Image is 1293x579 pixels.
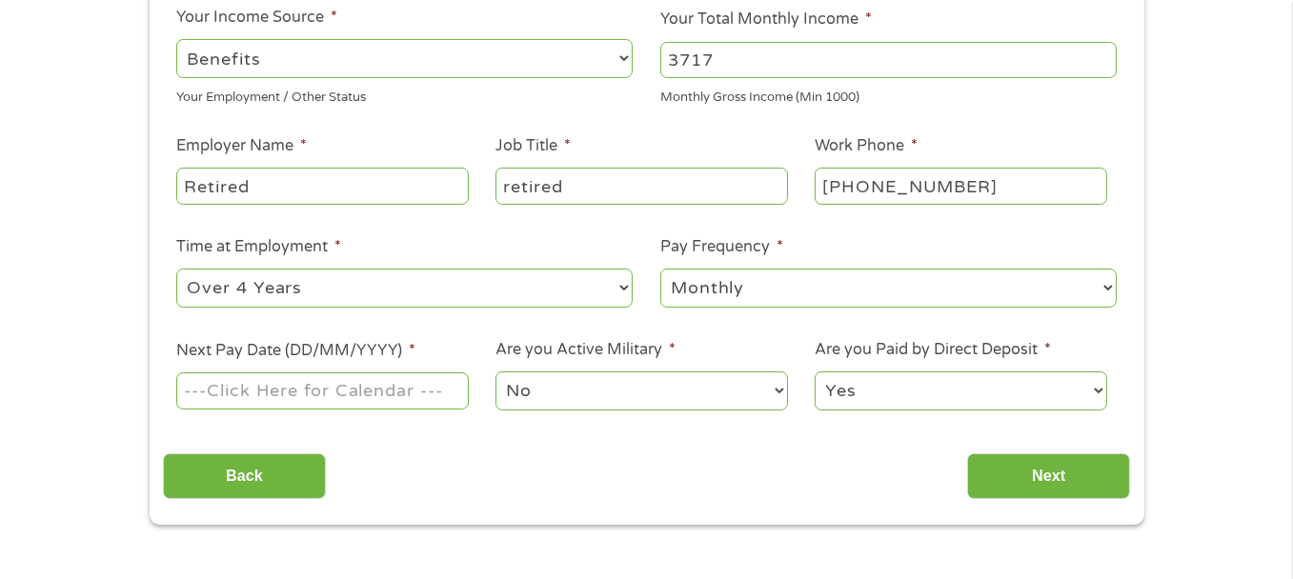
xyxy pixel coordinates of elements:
[815,136,918,156] label: Work Phone
[176,372,468,409] input: ---Click Here for Calendar ---
[176,82,633,108] div: Your Employment / Other Status
[163,453,326,500] input: Back
[176,8,337,28] label: Your Income Source
[815,340,1051,360] label: Are you Paid by Direct Deposit
[495,340,676,360] label: Are you Active Military
[495,136,571,156] label: Job Title
[176,237,341,257] label: Time at Employment
[176,168,468,204] input: Walmart
[815,168,1106,204] input: (231) 754-4010
[176,341,415,361] label: Next Pay Date (DD/MM/YYYY)
[660,10,872,30] label: Your Total Monthly Income
[660,237,783,257] label: Pay Frequency
[660,42,1117,78] input: 1800
[660,82,1117,108] div: Monthly Gross Income (Min 1000)
[176,136,307,156] label: Employer Name
[967,453,1130,500] input: Next
[495,168,787,204] input: Cashier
